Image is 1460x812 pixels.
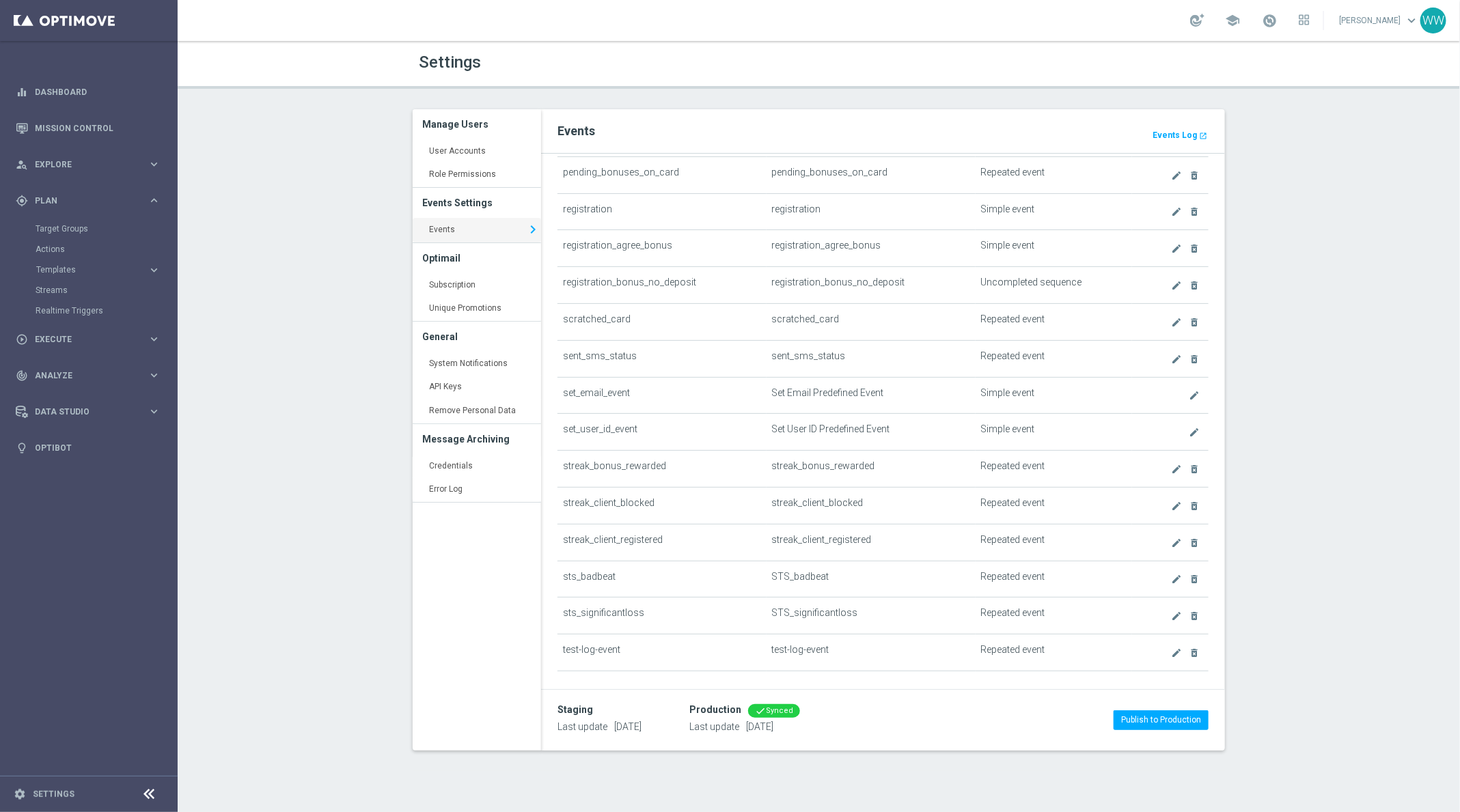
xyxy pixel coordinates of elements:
button: equalizer Dashboard [15,87,161,98]
td: streak_client_registered [767,524,976,561]
td: test-log-event [557,634,767,671]
span: Templates [36,266,134,274]
td: ticket_accepted [767,671,976,708]
i: create [1189,390,1200,401]
td: registration_agree_bonus [767,230,976,267]
h3: General [423,322,531,352]
button: gps_fixed Plan keyboard_arrow_right [15,195,161,206]
i: delete_forever [1189,611,1200,621]
i: create [1171,243,1182,254]
i: create [1189,427,1200,438]
i: delete_forever [1189,537,1200,548]
div: Streams [36,280,176,300]
button: Templates keyboard_arrow_right [36,264,161,275]
i: settings [14,788,26,800]
td: ticket_accepted [557,671,767,708]
div: play_circle_outline Execute keyboard_arrow_right [15,334,161,345]
td: registration [767,193,976,230]
p: Last update [557,720,642,733]
a: Subscription [413,273,541,298]
div: Templates [36,266,148,274]
i: create [1171,647,1182,658]
i: create [1171,317,1182,328]
div: Mission Control [16,110,161,146]
h3: Events Settings [423,188,531,218]
td: Repeated event [976,634,1133,671]
div: Production [689,704,741,716]
i: person_search [16,158,28,171]
div: Analyze [16,369,148,382]
td: pending_bonuses_on_card [767,156,976,193]
td: streak_bonus_rewarded [767,451,976,488]
a: Realtime Triggers [36,305,142,316]
td: test-log-event [767,634,976,671]
td: sts_significantloss [557,598,767,634]
button: Publish to Production [1114,710,1209,729]
a: Actions [36,244,142,255]
a: Events [413,218,541,242]
a: User Accounts [413,139,541,164]
h3: Message Archiving [423,424,531,454]
div: Explore [16,158,148,171]
td: Repeated event [976,340,1133,377]
td: Uncompleted sequence [976,267,1133,304]
td: sent_sms_status [557,340,767,377]
a: Unique Promotions [413,296,541,321]
i: delete_forever [1189,354,1200,365]
i: delete_forever [1189,170,1200,181]
i: keyboard_arrow_right [148,405,161,418]
button: Data Studio keyboard_arrow_right [15,406,161,417]
td: sts_badbeat [557,561,767,598]
span: Explore [35,160,148,169]
div: Templates [36,260,176,280]
td: Repeated event [976,488,1133,524]
td: registration_bonus_no_deposit [557,267,767,304]
i: delete_forever [1189,647,1200,658]
td: set_user_id_event [557,414,767,451]
i: create [1171,170,1182,181]
i: delete_forever [1189,280,1200,291]
p: Last update [689,720,800,733]
span: Plan [35,197,148,205]
td: STS_significantloss [767,598,976,634]
i: create [1171,464,1182,475]
i: equalizer [16,86,28,98]
td: registration [557,193,767,230]
i: keyboard_arrow_right [148,264,161,277]
span: [DATE] [614,721,642,732]
td: streak_client_blocked [767,488,976,524]
td: Repeated event [976,671,1133,708]
a: Dashboard [35,74,161,110]
i: create [1171,206,1182,217]
td: registration_agree_bonus [557,230,767,267]
i: done [755,705,766,716]
b: Events Log [1153,130,1197,140]
button: person_search Explore keyboard_arrow_right [15,159,161,170]
td: streak_client_registered [557,524,767,561]
h2: Events [557,123,1209,139]
i: launch [1199,132,1207,140]
span: Data Studio [35,408,148,416]
a: Optibot [35,430,161,466]
i: lightbulb [16,442,28,454]
a: Mission Control [35,110,161,146]
i: delete_forever [1189,206,1200,217]
a: Streams [36,285,142,296]
td: Repeated event [976,524,1133,561]
td: scratched_card [767,304,976,341]
div: Optibot [16,430,161,466]
div: Dashboard [16,74,161,110]
td: pending_bonuses_on_card [557,156,767,193]
span: Execute [35,335,148,344]
a: Error Log [413,477,541,502]
i: delete_forever [1189,501,1200,512]
td: Repeated event [976,156,1133,193]
h3: Manage Users [423,109,531,139]
td: Repeated event [976,561,1133,598]
a: Credentials [413,454,541,479]
td: Simple event [976,230,1133,267]
td: Repeated event [976,304,1133,341]
td: sent_sms_status [767,340,976,377]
